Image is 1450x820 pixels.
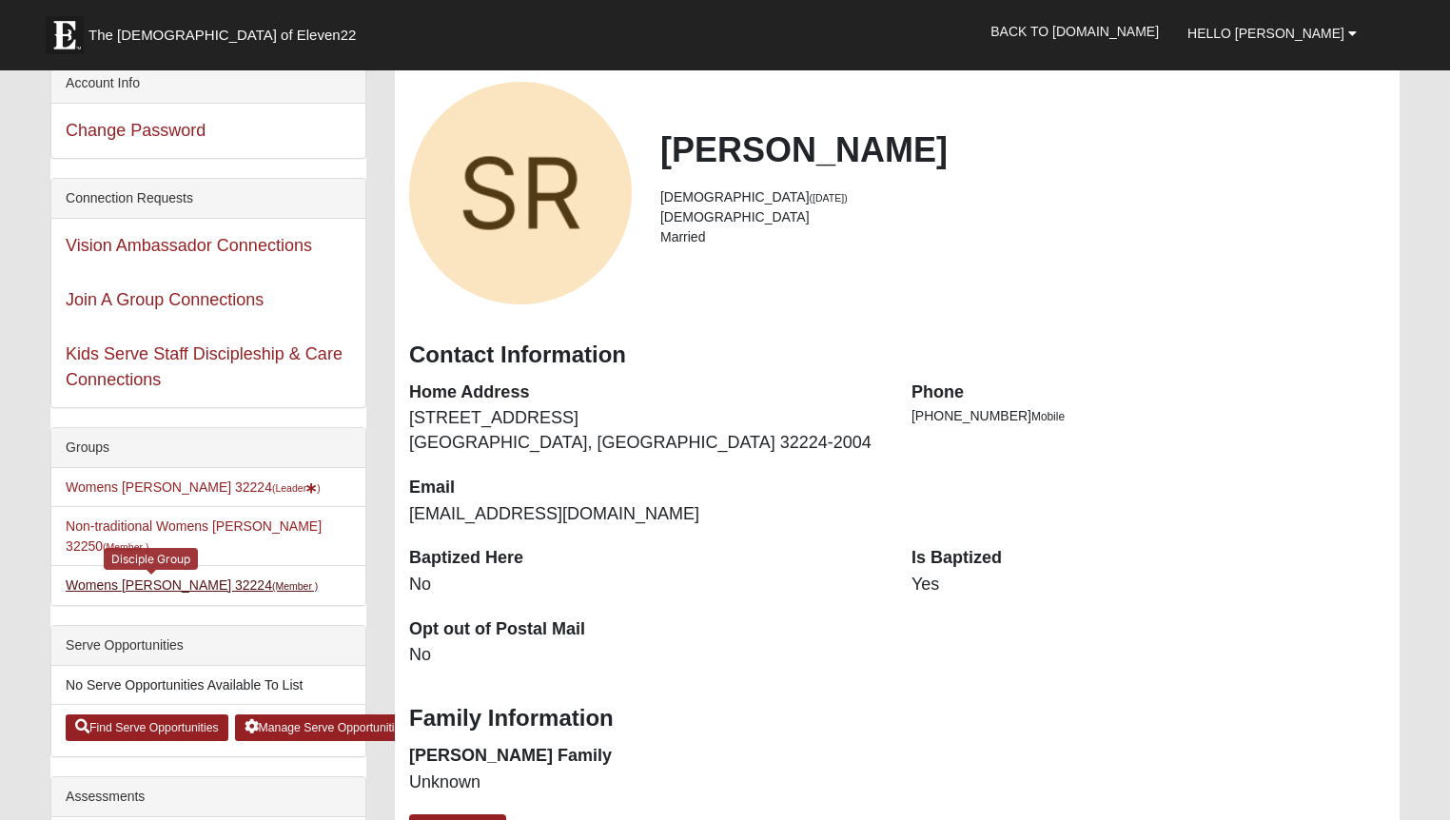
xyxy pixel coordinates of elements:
[409,82,632,304] a: View Fullsize Photo
[66,518,322,554] a: Non-traditional Womens [PERSON_NAME] 32250(Member )
[911,406,1385,426] li: [PHONE_NUMBER]
[409,406,883,455] dd: [STREET_ADDRESS] [GEOGRAPHIC_DATA], [GEOGRAPHIC_DATA] 32224-2004
[51,666,365,705] li: No Serve Opportunities Available To List
[51,428,365,468] div: Groups
[660,227,1385,247] li: Married
[88,26,356,45] span: The [DEMOGRAPHIC_DATA] of Eleven22
[51,179,365,219] div: Connection Requests
[911,381,1385,405] dt: Phone
[272,580,318,592] small: (Member )
[409,502,883,527] dd: [EMAIL_ADDRESS][DOMAIN_NAME]
[103,541,148,553] small: (Member )
[409,546,883,571] dt: Baptized Here
[104,548,198,570] div: Disciple Group
[660,129,1385,170] h2: [PERSON_NAME]
[660,207,1385,227] li: [DEMOGRAPHIC_DATA]
[46,16,84,54] img: Eleven22 logo
[409,771,883,795] dd: Unknown
[660,187,1385,207] li: [DEMOGRAPHIC_DATA]
[409,744,883,769] dt: [PERSON_NAME] Family
[66,290,264,309] a: Join A Group Connections
[66,479,321,495] a: Womens [PERSON_NAME] 32224(Leader)
[409,573,883,597] dd: No
[66,121,206,140] a: Change Password
[409,381,883,405] dt: Home Address
[409,643,883,668] dd: No
[66,577,318,593] a: Womens [PERSON_NAME] 32224(Member )
[36,7,417,54] a: The [DEMOGRAPHIC_DATA] of Eleven22
[272,482,321,494] small: (Leader )
[409,617,883,642] dt: Opt out of Postal Mail
[1187,26,1344,41] span: Hello [PERSON_NAME]
[51,777,365,817] div: Assessments
[51,64,365,104] div: Account Info
[66,236,312,255] a: Vision Ambassador Connections
[66,714,228,741] a: Find Serve Opportunities
[409,342,1385,369] h3: Contact Information
[1173,10,1371,57] a: Hello [PERSON_NAME]
[51,626,365,666] div: Serve Opportunities
[409,705,1385,732] h3: Family Information
[66,344,343,389] a: Kids Serve Staff Discipleship & Care Connections
[810,192,848,204] small: ([DATE])
[1031,410,1065,423] span: Mobile
[911,573,1385,597] dd: Yes
[976,8,1173,55] a: Back to [DOMAIN_NAME]
[911,546,1385,571] dt: Is Baptized
[409,476,883,500] dt: Email
[235,714,417,741] a: Manage Serve Opportunities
